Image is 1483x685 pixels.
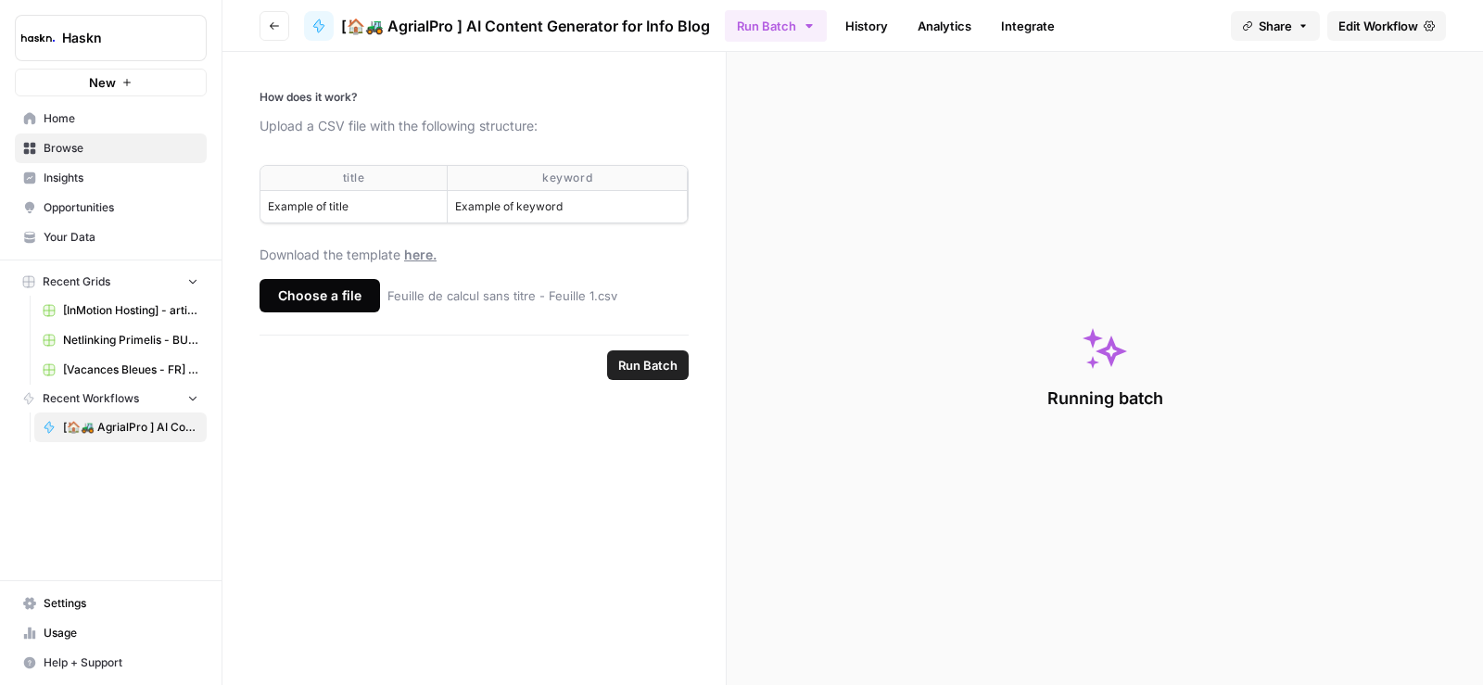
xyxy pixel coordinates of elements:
[15,163,207,193] a: Insights
[63,332,198,349] span: Netlinking Primelis - BU US Grid
[62,29,174,47] span: Haskn
[834,11,899,41] a: History
[260,279,380,312] div: Choose a file
[44,654,198,671] span: Help + Support
[15,222,207,252] a: Your Data
[63,302,198,319] span: [InMotion Hosting] - article de blog 2000 mots
[404,247,437,262] span: here.
[34,325,207,355] a: Netlinking Primelis - BU US Grid
[304,11,710,41] a: [🏠🚜 AgrialPro ] AI Content Generator for Info Blog
[44,199,198,216] span: Opportunities
[260,246,689,264] div: Download the template
[34,412,207,442] a: [🏠🚜 AgrialPro ] AI Content Generator for Info Blog
[43,273,110,290] span: Recent Grids
[44,140,198,157] span: Browse
[260,89,689,106] p: How does it work?
[618,356,678,374] span: Run Batch
[44,110,198,127] span: Home
[260,117,689,135] p: Upload a CSV file with the following structure:
[34,355,207,385] a: [Vacances Bleues - FR] Pages refonte sites hôtels - Le Grand Large Grid
[268,170,439,186] div: title
[89,73,116,92] span: New
[44,625,198,641] span: Usage
[44,229,198,246] span: Your Data
[1047,386,1163,412] div: Running batch
[1231,11,1320,41] button: Share
[906,11,982,41] a: Analytics
[15,268,207,296] button: Recent Grids
[455,170,679,186] div: keyword
[990,11,1066,41] a: Integrate
[63,419,198,436] span: [🏠🚜 AgrialPro ] AI Content Generator for Info Blog
[15,15,207,61] button: Workspace: Haskn
[15,104,207,133] a: Home
[44,595,198,612] span: Settings
[15,589,207,618] a: Settings
[15,133,207,163] a: Browse
[268,198,439,215] div: Example of title
[1338,17,1418,35] span: Edit Workflow
[34,296,207,325] a: [InMotion Hosting] - article de blog 2000 mots
[607,350,689,380] button: Run Batch
[43,390,139,407] span: Recent Workflows
[387,286,617,305] p: Feuille de calcul sans titre - Feuille 1.csv
[1327,11,1446,41] a: Edit Workflow
[15,618,207,648] a: Usage
[725,10,827,42] button: Run Batch
[341,15,710,37] span: [🏠🚜 AgrialPro ] AI Content Generator for Info Blog
[21,21,55,55] img: Haskn Logo
[15,69,207,96] button: New
[455,198,679,215] div: Example of keyword
[15,648,207,678] button: Help + Support
[1259,17,1292,35] span: Share
[44,170,198,186] span: Insights
[15,193,207,222] a: Opportunities
[63,362,198,378] span: [Vacances Bleues - FR] Pages refonte sites hôtels - Le Grand Large Grid
[15,385,207,412] button: Recent Workflows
